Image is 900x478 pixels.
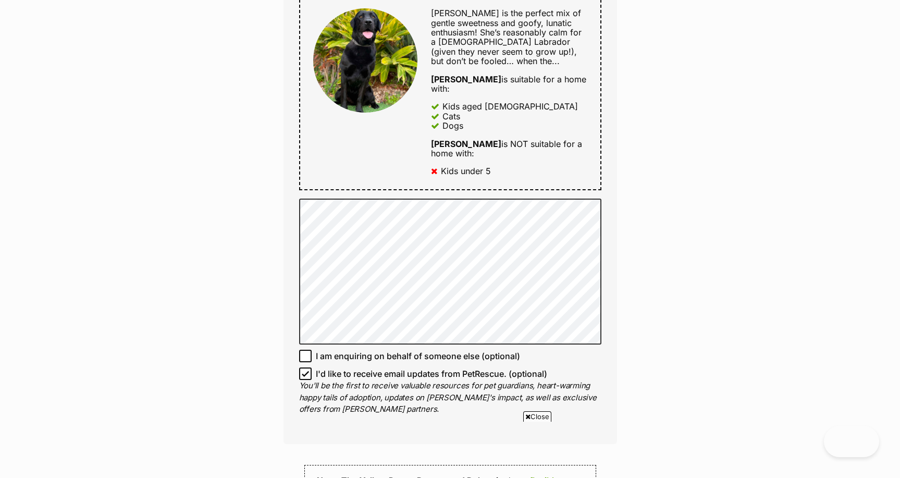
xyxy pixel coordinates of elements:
[313,8,417,113] img: Holly Jane
[441,166,491,176] div: Kids under 5
[431,8,582,66] span: [PERSON_NAME] is the perfect mix of gentle sweetness and goofy, lunatic enthusiasm! She’s reasona...
[299,380,601,415] p: You'll be the first to receive valuable resources for pet guardians, heart-warming happy tails of...
[198,426,703,473] iframe: Advertisement
[431,139,501,149] strong: [PERSON_NAME]
[431,75,587,94] div: is suitable for a home with:
[442,121,463,130] div: Dogs
[442,112,460,121] div: Cats
[431,74,501,84] strong: [PERSON_NAME]
[824,426,879,457] iframe: Help Scout Beacon - Open
[523,411,551,422] span: Close
[316,367,547,380] span: I'd like to receive email updates from PetRescue. (optional)
[442,102,578,111] div: Kids aged [DEMOGRAPHIC_DATA]
[316,350,520,362] span: I am enquiring on behalf of someone else (optional)
[431,139,587,158] div: is NOT suitable for a home with:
